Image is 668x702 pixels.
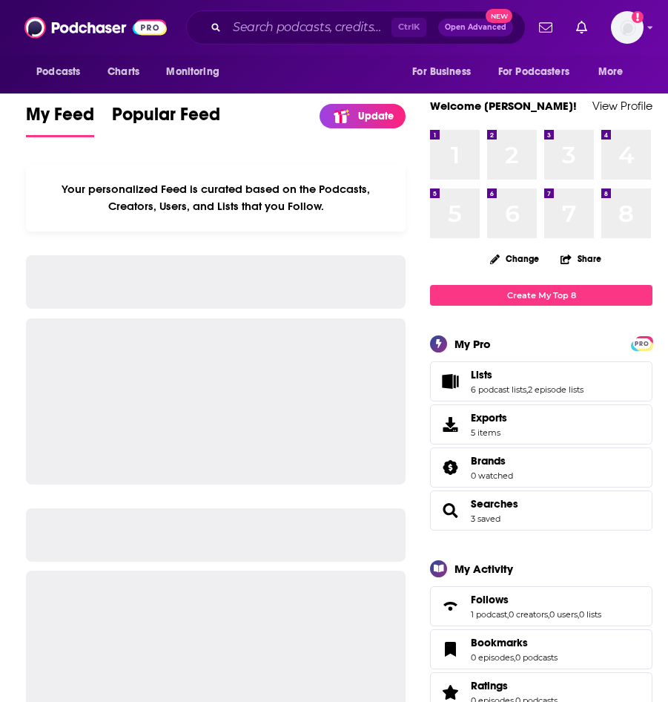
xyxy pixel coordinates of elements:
[471,593,509,606] span: Follows
[598,62,624,82] span: More
[471,470,513,481] a: 0 watched
[435,371,465,392] a: Lists
[430,629,652,669] span: Bookmarks
[112,103,220,134] span: Popular Feed
[186,10,526,45] div: Search podcasts, credits, & more...
[454,337,491,351] div: My Pro
[471,368,583,381] a: Lists
[430,586,652,626] span: Follows
[507,609,509,620] span: ,
[533,15,558,40] a: Show notifications dropdown
[435,639,465,660] a: Bookmarks
[549,609,578,620] a: 0 users
[430,99,577,113] a: Welcome [PERSON_NAME]!
[445,24,506,31] span: Open Advanced
[471,593,601,606] a: Follows
[471,411,507,424] span: Exports
[36,62,80,82] span: Podcasts
[454,562,513,576] div: My Activity
[578,609,579,620] span: ,
[592,99,652,113] a: View Profile
[509,609,548,620] a: 0 creators
[633,337,651,348] a: PRO
[435,500,465,521] a: Searches
[471,454,513,468] a: Brands
[481,249,548,268] button: Change
[471,636,528,649] span: Bookmarks
[498,62,569,82] span: For Podcasters
[412,62,471,82] span: For Business
[98,58,148,86] a: Charts
[166,62,219,82] span: Monitoring
[633,338,651,350] span: PRO
[320,104,406,128] a: Update
[528,384,583,395] a: 2 episode lists
[489,58,591,86] button: open menu
[611,11,644,44] button: Show profile menu
[438,19,513,36] button: Open AdvancedNew
[430,404,652,445] a: Exports
[579,609,601,620] a: 0 lists
[632,11,644,23] svg: Add a profile image
[611,11,644,44] img: User Profile
[26,103,94,134] span: My Feed
[526,384,528,395] span: ,
[471,679,508,692] span: Ratings
[471,679,558,692] a: Ratings
[471,368,492,381] span: Lists
[227,16,391,39] input: Search podcasts, credits, & more...
[26,164,406,232] div: Your personalized Feed is curated based on the Podcasts, Creators, Users, and Lists that you Follow.
[471,497,518,511] a: Searches
[515,652,558,663] a: 0 podcasts
[471,609,507,620] a: 1 podcast
[156,58,238,86] button: open menu
[26,58,99,86] button: open menu
[471,427,507,438] span: 5 items
[24,13,167,42] img: Podchaser - Follow, Share and Rate Podcasts
[611,11,644,44] span: Logged in as samanthawu
[471,652,514,663] a: 0 episodes
[108,62,139,82] span: Charts
[486,9,512,23] span: New
[435,414,465,435] span: Exports
[391,18,426,37] span: Ctrl K
[435,457,465,478] a: Brands
[471,454,506,468] span: Brands
[358,110,394,122] p: Update
[560,244,601,273] button: Share
[588,58,642,86] button: open menu
[430,361,652,401] span: Lists
[430,491,652,531] span: Searches
[430,447,652,488] span: Brands
[570,15,593,40] a: Show notifications dropdown
[471,514,500,524] a: 3 saved
[514,652,515,663] span: ,
[471,636,558,649] a: Bookmarks
[430,285,652,305] a: Create My Top 8
[471,384,526,395] a: 6 podcast lists
[112,103,220,137] a: Popular Feed
[26,103,94,137] a: My Feed
[435,596,465,617] a: Follows
[402,58,489,86] button: open menu
[548,609,549,620] span: ,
